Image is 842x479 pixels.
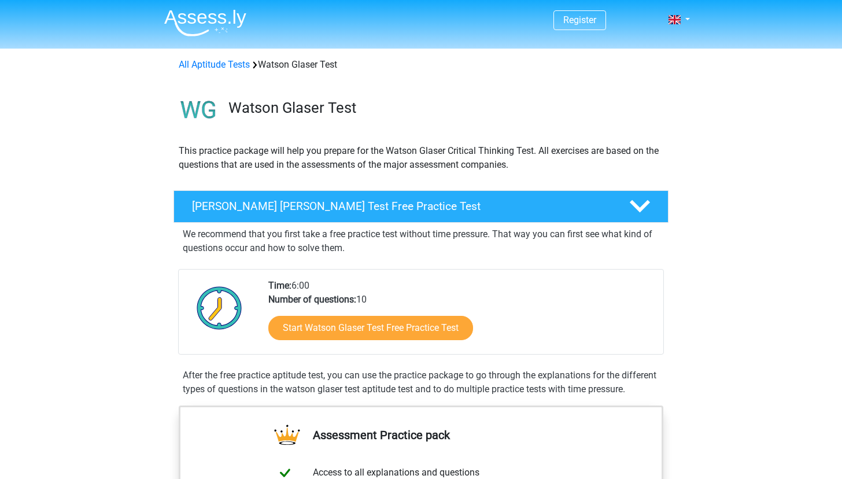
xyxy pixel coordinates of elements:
[183,227,659,255] p: We recommend that you first take a free practice test without time pressure. That way you can fir...
[192,200,611,213] h4: [PERSON_NAME] [PERSON_NAME] Test Free Practice Test
[268,316,473,340] a: Start Watson Glaser Test Free Practice Test
[268,294,356,305] b: Number of questions:
[178,369,664,396] div: After the free practice aptitude test, you can use the practice package to go through the explana...
[174,58,668,72] div: Watson Glaser Test
[164,9,246,36] img: Assessly
[179,59,250,70] a: All Aptitude Tests
[174,86,223,135] img: watson glaser test
[268,280,291,291] b: Time:
[179,144,663,172] p: This practice package will help you prepare for the Watson Glaser Critical Thinking Test. All exe...
[190,279,249,337] img: Clock
[260,279,663,354] div: 6:00 10
[169,190,673,223] a: [PERSON_NAME] [PERSON_NAME] Test Free Practice Test
[228,99,659,117] h3: Watson Glaser Test
[563,14,596,25] a: Register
